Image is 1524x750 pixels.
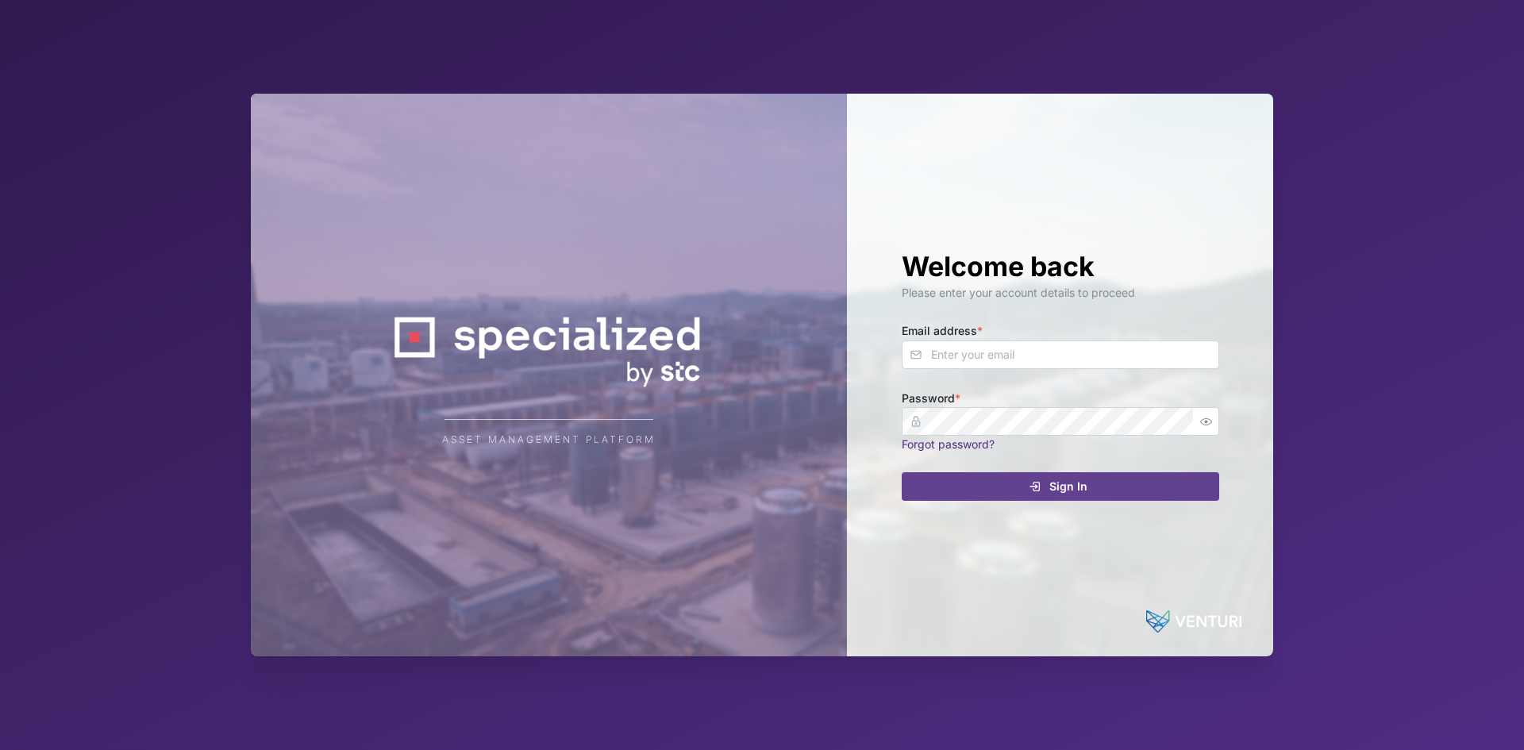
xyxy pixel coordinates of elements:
label: Password [902,390,960,407]
div: Asset Management Platform [442,433,656,448]
span: Sign In [1049,473,1087,500]
img: Powered by: Venturi [1146,606,1241,637]
a: Forgot password? [902,437,995,451]
img: Company Logo [391,303,708,398]
button: Sign In [902,472,1219,501]
div: Please enter your account details to proceed [902,284,1219,302]
label: Email address [902,322,983,340]
input: Enter your email [902,340,1219,369]
h1: Welcome back [902,249,1219,284]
